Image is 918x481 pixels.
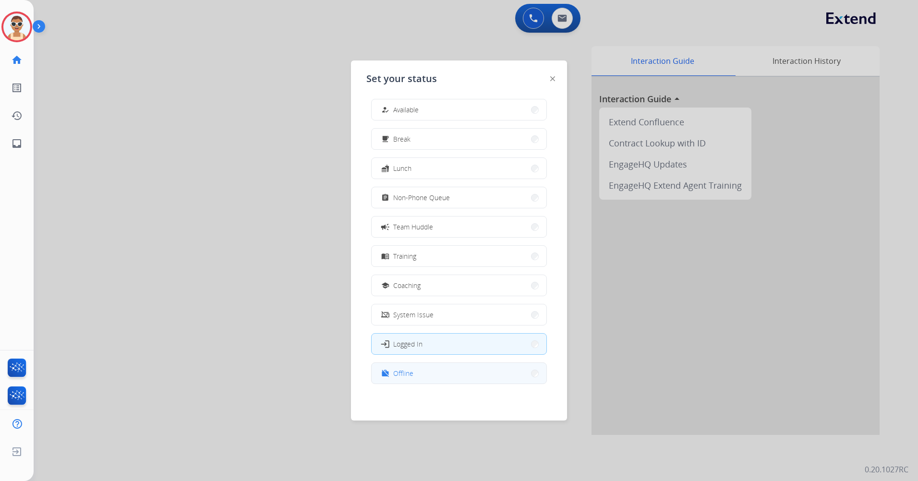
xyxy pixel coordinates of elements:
[865,464,908,475] p: 0.20.1027RC
[381,164,389,172] mat-icon: fastfood
[372,216,546,237] button: Team Huddle
[381,369,389,377] mat-icon: work_off
[393,339,423,349] span: Logged In
[381,193,389,202] mat-icon: assignment
[366,72,437,85] span: Set your status
[372,246,546,266] button: Training
[393,368,413,378] span: Offline
[393,163,411,173] span: Lunch
[372,187,546,208] button: Non-Phone Queue
[3,13,30,40] img: avatar
[381,135,389,143] mat-icon: free_breakfast
[372,275,546,296] button: Coaching
[381,311,389,319] mat-icon: phonelink_off
[372,129,546,149] button: Break
[11,110,23,121] mat-icon: history
[372,363,546,384] button: Offline
[381,252,389,260] mat-icon: menu_book
[11,138,23,149] mat-icon: inbox
[550,76,555,81] img: close-button
[380,222,390,231] mat-icon: campaign
[381,106,389,114] mat-icon: how_to_reg
[11,82,23,94] mat-icon: list_alt
[393,192,450,203] span: Non-Phone Queue
[11,54,23,66] mat-icon: home
[372,334,546,354] button: Logged In
[381,281,389,289] mat-icon: school
[380,339,390,349] mat-icon: login
[372,99,546,120] button: Available
[393,310,434,320] span: System Issue
[372,158,546,179] button: Lunch
[393,222,433,232] span: Team Huddle
[372,304,546,325] button: System Issue
[393,134,411,144] span: Break
[393,105,419,115] span: Available
[393,280,421,290] span: Coaching
[393,251,416,261] span: Training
